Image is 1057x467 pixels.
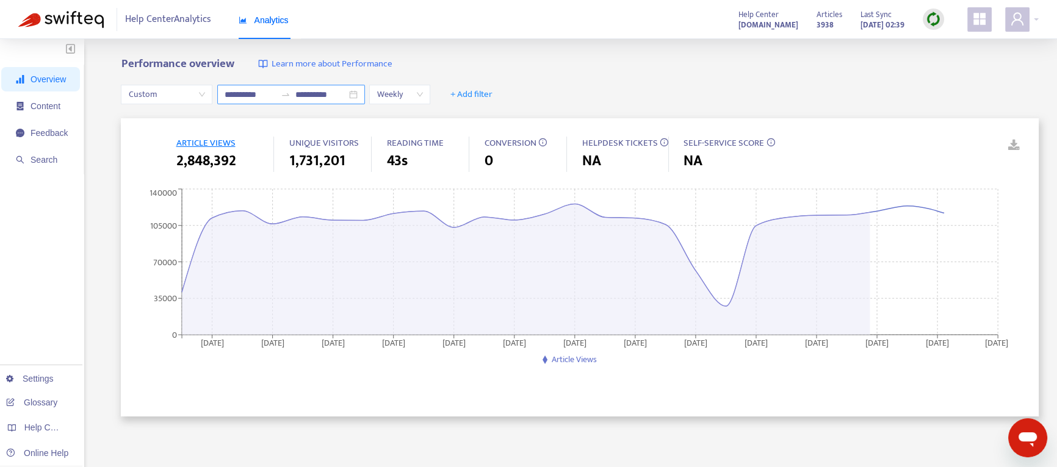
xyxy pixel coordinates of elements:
[860,18,904,32] strong: [DATE] 02:39
[16,155,24,164] span: search
[745,335,768,349] tspan: [DATE]
[150,185,177,199] tspan: 140000
[258,57,392,71] a: Learn more about Performance
[322,335,345,349] tspan: [DATE]
[985,335,1008,349] tspan: [DATE]
[281,90,290,99] span: to
[1008,418,1047,457] iframe: Button to launch messaging window
[6,374,54,383] a: Settings
[926,335,949,349] tspan: [DATE]
[552,352,597,366] span: Article Views
[738,18,798,32] a: [DOMAIN_NAME]
[128,85,205,104] span: Custom
[289,150,345,172] span: 1,731,201
[16,75,24,84] span: signal
[684,335,707,349] tspan: [DATE]
[24,422,74,432] span: Help Centers
[31,155,57,165] span: Search
[289,135,358,151] span: UNIQUE VISITORS
[582,135,657,151] span: HELPDESK TICKETS
[684,150,702,172] span: NA
[18,11,104,28] img: Swifteq
[805,335,828,349] tspan: [DATE]
[16,129,24,137] span: message
[817,8,842,21] span: Articles
[582,150,601,172] span: NA
[176,150,236,172] span: 2,848,392
[258,59,268,69] img: image-link
[972,12,987,26] span: appstore
[450,87,492,102] span: + Add filter
[382,335,405,349] tspan: [DATE]
[738,8,779,21] span: Help Center
[31,128,68,138] span: Feedback
[441,85,502,104] button: + Add filter
[377,85,423,104] span: Weekly
[386,150,407,172] span: 43s
[150,218,177,232] tspan: 105000
[201,335,224,349] tspan: [DATE]
[6,397,57,407] a: Glossary
[563,335,586,349] tspan: [DATE]
[484,135,536,151] span: CONVERSION
[31,74,66,84] span: Overview
[865,335,889,349] tspan: [DATE]
[926,12,941,27] img: sync.dc5367851b00ba804db3.png
[172,327,177,341] tspan: 0
[261,335,284,349] tspan: [DATE]
[484,150,492,172] span: 0
[16,102,24,110] span: container
[503,335,526,349] tspan: [DATE]
[624,335,647,349] tspan: [DATE]
[121,54,234,73] b: Performance overview
[31,101,60,111] span: Content
[281,90,290,99] span: swap-right
[125,8,211,31] span: Help Center Analytics
[239,16,247,24] span: area-chart
[154,291,177,305] tspan: 35000
[176,135,235,151] span: ARTICLE VIEWS
[153,255,177,269] tspan: 70000
[442,335,466,349] tspan: [DATE]
[386,135,443,151] span: READING TIME
[684,135,764,151] span: SELF-SERVICE SCORE
[817,18,834,32] strong: 3938
[6,448,68,458] a: Online Help
[239,15,289,25] span: Analytics
[271,57,392,71] span: Learn more about Performance
[1010,12,1025,26] span: user
[860,8,892,21] span: Last Sync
